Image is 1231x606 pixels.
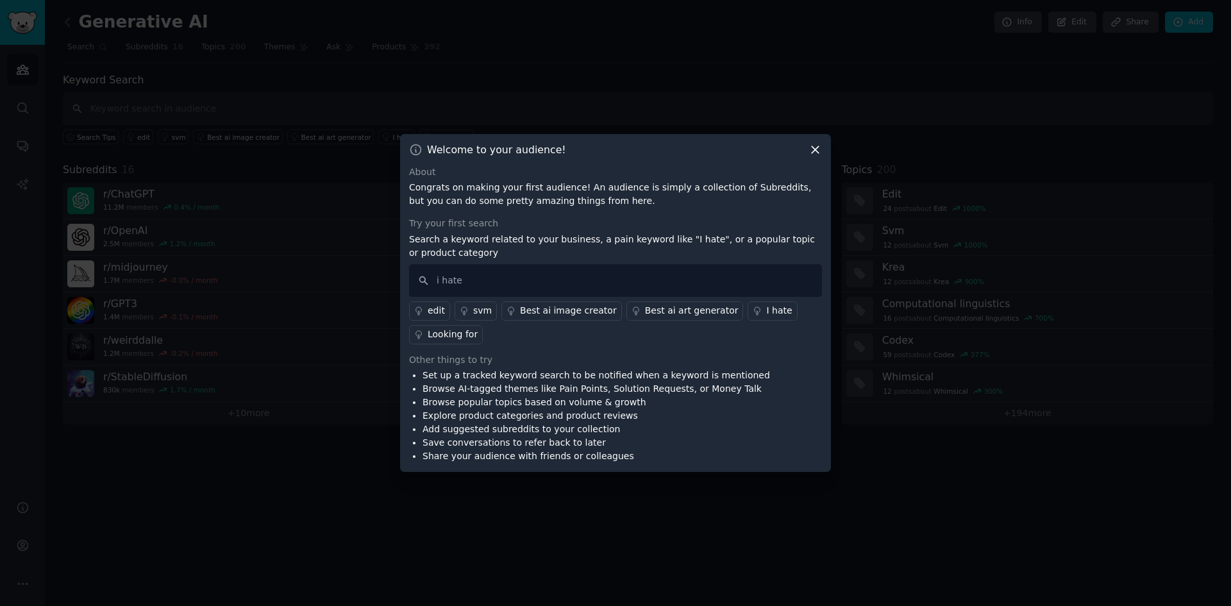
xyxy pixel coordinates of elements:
div: I hate [766,304,792,317]
p: Search a keyword related to your business, a pain keyword like "I hate", or a popular topic or pr... [409,233,822,260]
div: About [409,165,822,179]
div: Other things to try [409,353,822,367]
li: Browse AI-tagged themes like Pain Points, Solution Requests, or Money Talk [423,382,770,396]
li: Save conversations to refer back to later [423,436,770,450]
h3: Welcome to your audience! [427,143,566,156]
div: Best ai image creator [520,304,617,317]
li: Explore product categories and product reviews [423,409,770,423]
li: Set up a tracked keyword search to be notified when a keyword is mentioned [423,369,770,382]
div: Best ai art generator [645,304,739,317]
li: Add suggested subreddits to your collection [423,423,770,436]
a: Best ai art generator [626,301,744,321]
div: Try your first search [409,217,822,230]
div: edit [428,304,445,317]
li: Browse popular topics based on volume & growth [423,396,770,409]
a: Best ai image creator [501,301,622,321]
input: Keyword search in audience [409,264,822,297]
div: Looking for [428,328,478,341]
a: edit [409,301,450,321]
li: Share your audience with friends or colleagues [423,450,770,463]
div: svm [473,304,492,317]
a: svm [455,301,497,321]
a: I hate [748,301,797,321]
a: Looking for [409,325,483,344]
p: Congrats on making your first audience! An audience is simply a collection of Subreddits, but you... [409,181,822,208]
